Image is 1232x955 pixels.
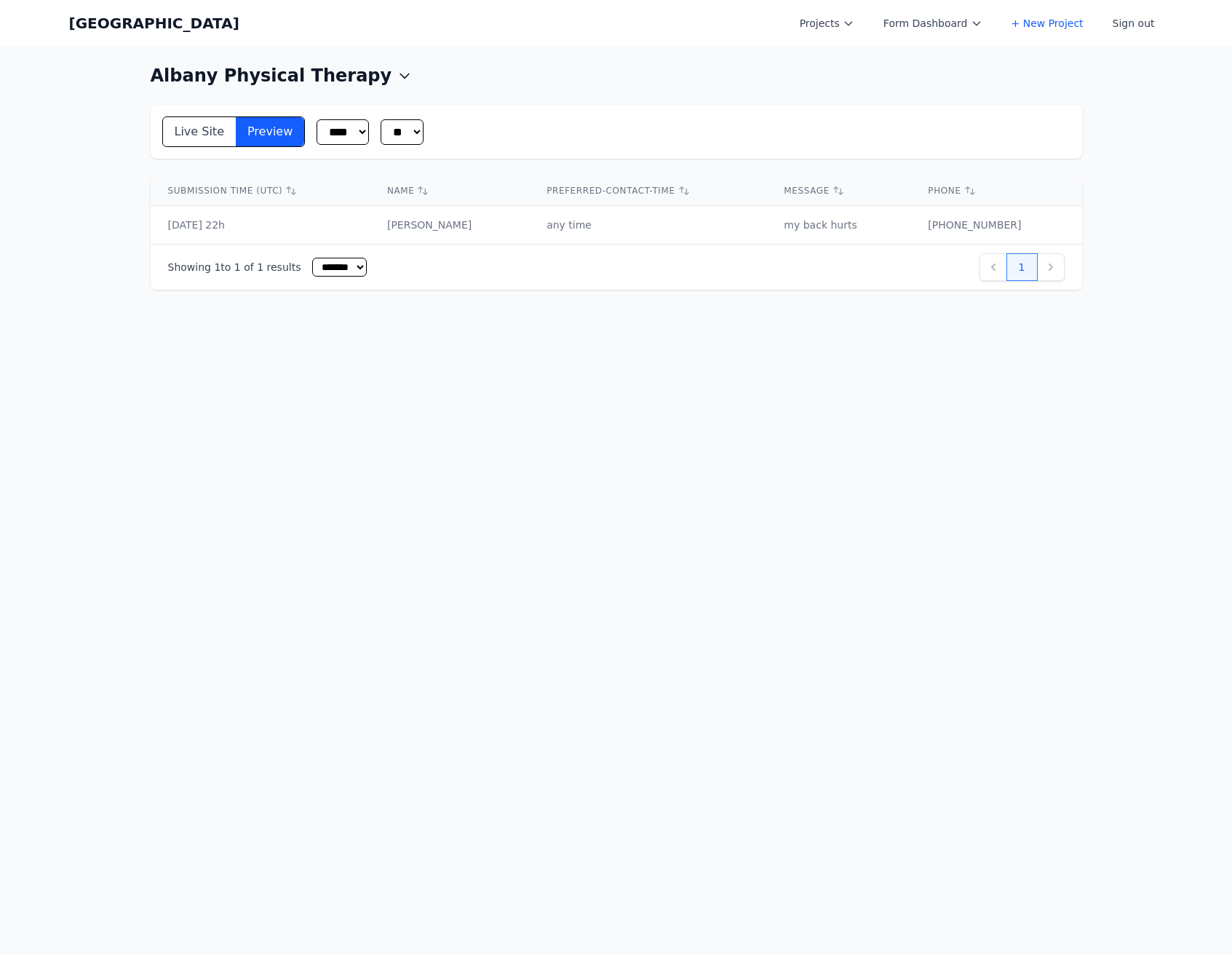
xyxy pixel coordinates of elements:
[875,10,991,36] button: Form Dashboard
[151,64,413,87] button: Albany Physical Therapy
[69,13,239,33] a: [GEOGRAPHIC_DATA]
[928,185,1064,197] div: phone
[151,206,370,245] td: [DATE] 22h
[387,185,512,197] div: name
[529,206,766,245] td: any time
[370,206,529,245] td: [PERSON_NAME]
[547,185,749,197] div: preferred-contact-time
[214,261,220,273] span: 1
[1006,253,1038,281] button: 1
[168,185,352,197] div: Submission Time (UTC)
[163,117,236,146] button: Live Site
[766,206,910,245] td: my back hurts
[168,260,301,274] p: Showing to of results
[979,253,1065,281] nav: Pagination
[234,261,241,273] span: 1
[1003,10,1092,36] a: + New Project
[257,261,263,273] span: 1
[910,206,1081,245] td: [PHONE_NUMBER]
[784,185,893,197] div: message
[1104,10,1164,36] button: Sign out
[236,117,304,146] button: Preview
[791,10,863,36] button: Projects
